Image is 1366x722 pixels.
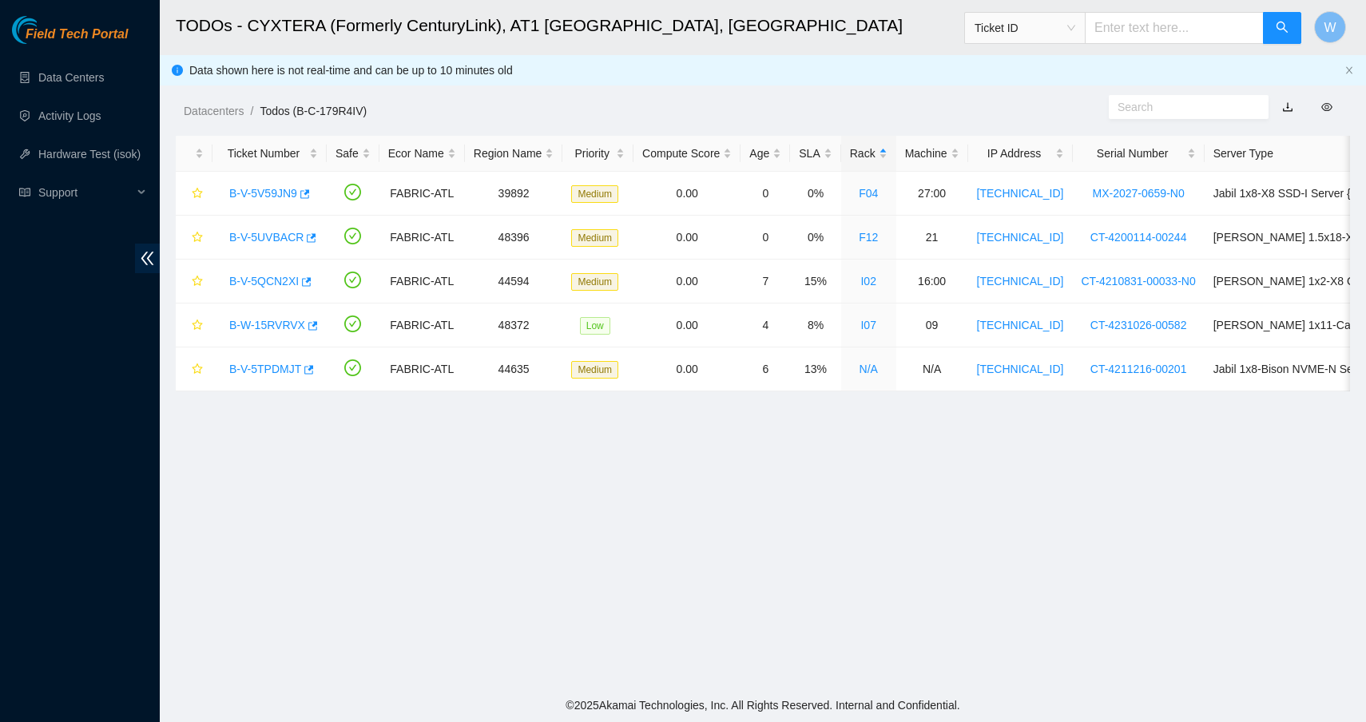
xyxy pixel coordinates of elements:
[229,363,301,375] a: B-V-5TPDMJT
[465,260,563,303] td: 44594
[38,71,104,84] a: Data Centers
[229,275,299,288] a: B-V-5QCN2XI
[379,303,465,347] td: FABRIC-ATL
[12,29,128,50] a: Akamai TechnologiesField Tech Portal
[19,187,30,198] span: read
[1344,65,1354,76] button: close
[790,347,840,391] td: 13%
[379,347,465,391] td: FABRIC-ATL
[859,231,878,244] a: F12
[571,185,618,203] span: Medium
[741,347,790,391] td: 6
[1263,12,1301,44] button: search
[344,272,361,288] span: check-circle
[741,172,790,216] td: 0
[975,16,1075,40] span: Ticket ID
[1270,94,1305,120] button: download
[790,303,840,347] td: 8%
[896,347,968,391] td: N/A
[790,260,840,303] td: 15%
[1090,319,1187,331] a: CT-4231026-00582
[741,303,790,347] td: 4
[38,109,101,122] a: Activity Logs
[633,172,741,216] td: 0.00
[1314,11,1346,43] button: W
[1085,12,1264,44] input: Enter text here...
[633,260,741,303] td: 0.00
[465,172,563,216] td: 39892
[192,188,203,200] span: star
[896,303,968,347] td: 09
[229,319,305,331] a: B-W-15RVRVX
[465,347,563,391] td: 44635
[379,172,465,216] td: FABRIC-ATL
[1090,231,1187,244] a: CT-4200114-00244
[1090,363,1187,375] a: CT-4211216-00201
[260,105,367,117] a: Todos (B-C-179R4IV)
[185,224,204,250] button: star
[859,187,878,200] a: F04
[860,363,878,375] a: N/A
[229,231,304,244] a: B-V-5UVBACR
[379,216,465,260] td: FABRIC-ATL
[250,105,253,117] span: /
[977,275,1064,288] a: [TECHNICAL_ID]
[1344,65,1354,75] span: close
[977,187,1064,200] a: [TECHNICAL_ID]
[192,276,203,288] span: star
[465,303,563,347] td: 48372
[633,303,741,347] td: 0.00
[344,184,361,200] span: check-circle
[1118,98,1247,116] input: Search
[38,148,141,161] a: Hardware Test (isok)
[977,319,1064,331] a: [TECHNICAL_ID]
[790,216,840,260] td: 0%
[977,363,1064,375] a: [TECHNICAL_ID]
[860,319,876,331] a: I07
[38,177,133,208] span: Support
[1282,101,1293,113] a: download
[344,228,361,244] span: check-circle
[185,356,204,382] button: star
[344,315,361,332] span: check-circle
[977,231,1064,244] a: [TECHNICAL_ID]
[26,27,128,42] span: Field Tech Portal
[633,216,741,260] td: 0.00
[192,363,203,376] span: star
[633,347,741,391] td: 0.00
[185,180,204,206] button: star
[741,260,790,303] td: 7
[344,359,361,376] span: check-circle
[860,275,876,288] a: I02
[1321,101,1332,113] span: eye
[896,260,968,303] td: 16:00
[571,273,618,291] span: Medium
[1093,187,1185,200] a: MX-2027-0659-N0
[741,216,790,260] td: 0
[571,229,618,247] span: Medium
[896,216,968,260] td: 21
[12,16,81,44] img: Akamai Technologies
[1276,21,1289,36] span: search
[185,268,204,294] button: star
[896,172,968,216] td: 27:00
[790,172,840,216] td: 0%
[1324,18,1336,38] span: W
[185,312,204,338] button: star
[192,232,203,244] span: star
[465,216,563,260] td: 48396
[184,105,244,117] a: Datacenters
[192,319,203,332] span: star
[135,244,160,273] span: double-left
[1082,275,1196,288] a: CT-4210831-00033-N0
[229,187,297,200] a: B-V-5V59JN9
[379,260,465,303] td: FABRIC-ATL
[580,317,610,335] span: Low
[160,688,1366,722] footer: © 2025 Akamai Technologies, Inc. All Rights Reserved. Internal and Confidential.
[571,361,618,379] span: Medium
